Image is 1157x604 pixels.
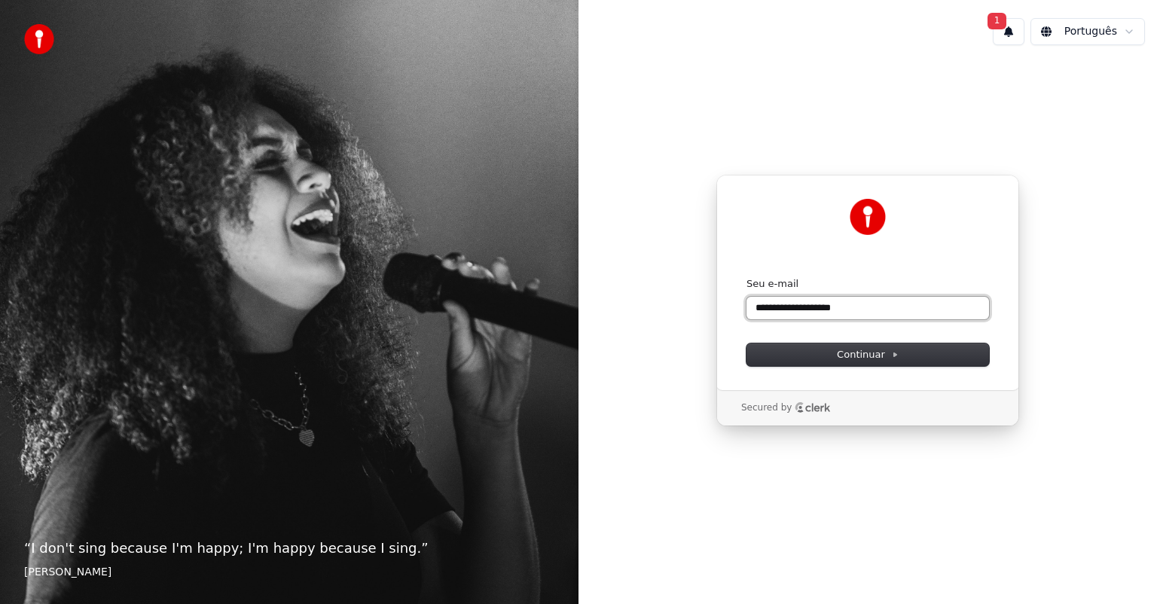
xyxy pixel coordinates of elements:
footer: [PERSON_NAME] [24,565,554,580]
p: “ I don't sing because I'm happy; I'm happy because I sing. ” [24,538,554,559]
img: Youka [850,199,886,235]
img: youka [24,24,54,54]
span: Continuar [837,348,899,361]
a: Clerk logo [795,402,831,413]
p: Secured by [741,402,792,414]
span: 1 [988,13,1007,29]
button: 1 [993,18,1024,45]
label: Seu e-mail [746,277,798,291]
button: Continuar [746,343,989,366]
